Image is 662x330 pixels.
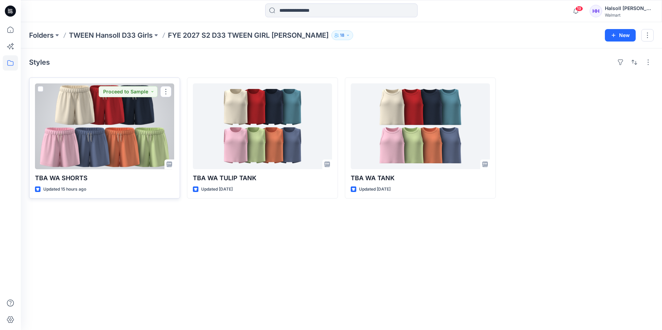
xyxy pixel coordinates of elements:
[605,12,653,18] div: Walmart
[351,173,490,183] p: TBA WA TANK
[605,29,636,42] button: New
[605,4,653,12] div: Halsoll [PERSON_NAME] Girls Design Team
[35,173,174,183] p: TBA WA SHORTS
[340,31,345,39] p: 18
[168,30,329,40] p: FYE 2027 S2 D33 TWEEN GIRL [PERSON_NAME]
[43,186,86,193] p: Updated 15 hours ago
[590,5,602,17] div: HH
[69,30,153,40] a: TWEEN Hansoll D33 Girls
[193,173,332,183] p: TBA WA TULIP TANK
[35,83,174,169] a: TBA WA SHORTS
[201,186,233,193] p: Updated [DATE]
[575,6,583,11] span: 19
[351,83,490,169] a: TBA WA TANK
[29,30,54,40] a: Folders
[193,83,332,169] a: TBA WA TULIP TANK
[29,58,50,66] h4: Styles
[331,30,353,40] button: 18
[359,186,391,193] p: Updated [DATE]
